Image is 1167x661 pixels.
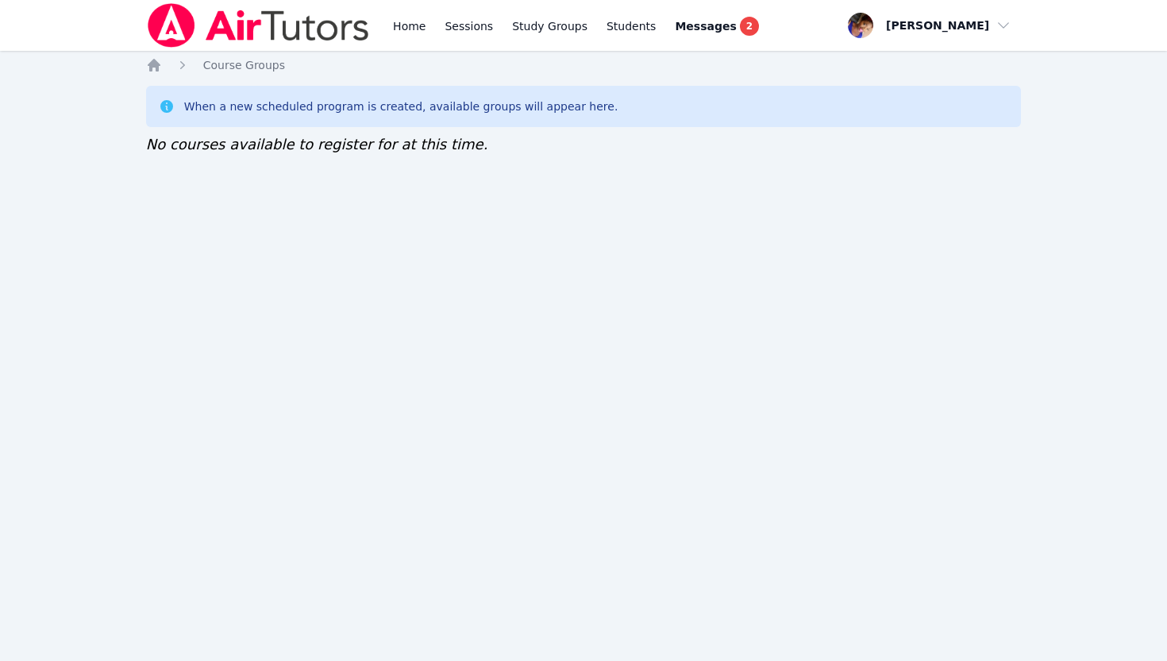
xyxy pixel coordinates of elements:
[203,59,285,72] span: Course Groups
[146,57,1022,73] nav: Breadcrumb
[146,136,488,153] span: No courses available to register for at this time.
[740,17,759,36] span: 2
[675,18,736,34] span: Messages
[184,99,618,114] div: When a new scheduled program is created, available groups will appear here.
[203,57,285,73] a: Course Groups
[146,3,371,48] img: Air Tutors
